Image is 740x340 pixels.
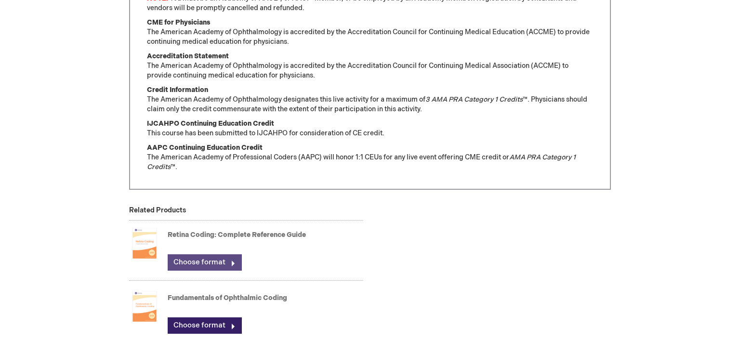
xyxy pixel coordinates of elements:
[147,143,593,172] p: The American Academy of Professional Coders (AAPC) will honor 1:1 CEUs for any live event offerin...
[168,254,242,271] a: Choose format
[168,231,306,239] a: Retina Coding: Complete Reference Guide
[147,86,208,94] strong: Credit Information
[147,18,593,47] p: The American Academy of Ophthalmology is accredited by the Accreditation Council for Continuing M...
[129,206,186,214] strong: Related Products
[129,287,160,326] img: Fundamentals of Ophthalmic Coding
[147,52,229,60] strong: Accreditation Statement
[129,224,160,262] img: Retina Coding: Complete Reference Guide
[147,119,593,138] p: This course has been submitted to IJCAHPO for consideration of CE credit.
[147,18,210,26] strong: CME for Physicians
[168,294,287,302] a: Fundamentals of Ophthalmic Coding
[147,119,274,128] strong: IJCAHPO Continuing Education Credit
[168,317,242,334] a: Choose format
[147,144,263,152] strong: AAPC Continuing Education Credit
[425,95,523,104] em: 3 AMA PRA Category 1 Credits
[147,85,593,114] p: The American Academy of Ophthalmology designates this live activity for a maximum of ™. Physician...
[147,52,593,80] p: The American Academy of Ophthalmology is accredited by the Accreditation Council for Continuing M...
